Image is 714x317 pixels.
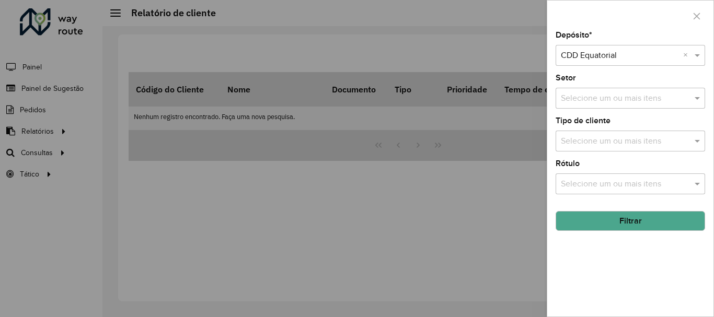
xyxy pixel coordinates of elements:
button: Filtrar [556,211,705,231]
label: Setor [556,72,576,84]
label: Rótulo [556,157,580,170]
label: Tipo de cliente [556,114,611,127]
span: Clear all [683,49,692,62]
label: Depósito [556,29,592,41]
